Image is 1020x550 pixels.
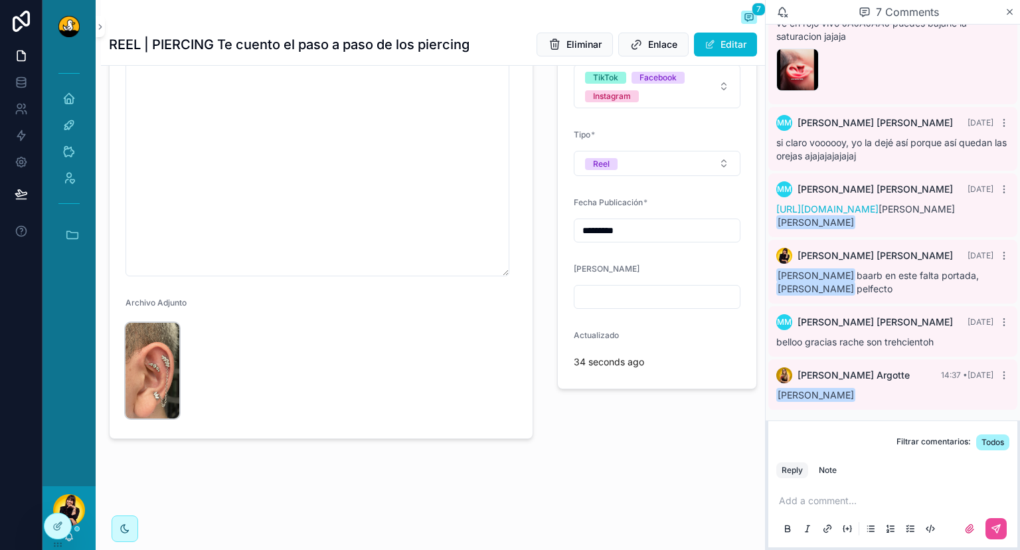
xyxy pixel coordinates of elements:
span: 14:37 • [DATE] [941,370,993,380]
span: [PERSON_NAME] [PERSON_NAME] [798,249,953,262]
span: [DATE] [968,317,993,327]
div: Instagram [593,90,631,102]
span: si claro voooooy, yo la dejé así porque así quedan las orejas ajajajajajajaj [776,137,1007,161]
span: [PERSON_NAME] [776,268,855,282]
div: Note [819,465,837,476]
span: [DATE] [968,250,993,260]
span: MM [777,317,792,327]
a: [URL][DOMAIN_NAME] [776,203,879,215]
span: baarb en este falta portada, pelfecto [776,270,979,294]
button: Select Button [574,151,740,176]
span: 7 [752,3,766,16]
span: Actualizado [574,330,619,340]
span: 7 Comments [876,4,939,20]
img: portada10.png [126,323,179,418]
span: [PERSON_NAME] [PERSON_NAME] [798,116,953,130]
span: [PERSON_NAME] [776,388,855,402]
button: Eliminar [537,33,613,56]
span: Filtrar comentarios: [896,436,971,450]
button: Note [813,462,842,478]
button: 7 [741,11,757,27]
span: Tipo [574,130,590,139]
span: [PERSON_NAME] [776,282,855,296]
span: [PERSON_NAME] [574,264,639,274]
span: [DATE] [968,118,993,128]
div: Facebook [639,72,677,84]
span: Archivo Adjunto [126,298,187,308]
img: App logo [58,16,80,37]
button: Reply [776,462,808,478]
button: Editar [694,33,757,56]
button: Unselect FACEBOOK [632,70,685,84]
span: belloo gracias rache son trehcientoh [776,336,934,347]
span: Enlace [648,38,677,51]
span: [PERSON_NAME] [PERSON_NAME] [798,183,953,196]
span: [PERSON_NAME] Argotte [798,369,910,382]
span: [PERSON_NAME] [776,215,855,229]
div: scrollable content [42,53,96,272]
button: Unselect INSTAGRAM [585,89,639,102]
button: Enlace [618,33,689,56]
span: Eliminar [566,38,602,51]
span: [PERSON_NAME] [PERSON_NAME] [798,316,953,329]
button: Unselect REEL [585,157,618,170]
button: Todos [976,434,1009,450]
span: MM [777,184,792,195]
p: 34 seconds ago [574,355,644,369]
span: [PERSON_NAME] [776,203,955,228]
div: TikTok [593,72,618,84]
button: Unselect TIK_TOK [585,70,626,84]
div: Reel [593,158,610,170]
button: Select Button [574,64,740,108]
span: Fecha Publicación [574,197,643,207]
span: [DATE] [968,184,993,194]
h1: REEL | PIERCING Te cuento el paso a paso de los piercing [109,35,469,54]
span: MM [777,118,792,128]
